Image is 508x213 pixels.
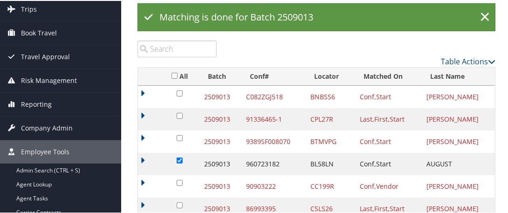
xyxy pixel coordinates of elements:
[199,152,241,174] td: 2509013
[477,7,493,26] a: ×
[355,174,422,197] td: Conf,Vendor
[137,2,495,30] div: Matching is done for Batch 2509013
[422,130,495,152] td: [PERSON_NAME]
[441,55,495,66] a: Table Actions
[199,174,241,197] td: 2509013
[241,67,306,85] th: Conf#: activate to sort column ascending
[306,174,355,197] td: CC199R
[21,21,57,44] span: Book Travel
[355,67,422,85] th: Matched On: activate to sort column ascending
[241,174,306,197] td: 90903222
[21,68,77,91] span: Risk Management
[355,130,422,152] td: Conf,Start
[21,92,52,115] span: Reporting
[422,107,495,130] td: [PERSON_NAME]
[241,107,306,130] td: 91336465-1
[199,130,241,152] td: 2509013
[422,174,495,197] td: [PERSON_NAME]
[355,107,422,130] td: Last,First,Start
[355,85,422,107] td: Conf,Start
[241,85,306,107] td: C082ZGJ518
[199,107,241,130] td: 2509013
[138,67,160,85] th: : activate to sort column ascending
[306,107,355,130] td: CPL27R
[199,85,241,107] td: 2509013
[422,152,495,174] td: AUGUST
[160,67,199,85] th: All: activate to sort column ascending
[137,40,217,56] input: Search
[241,130,306,152] td: 9389SF008070
[21,44,70,68] span: Travel Approval
[21,139,69,163] span: Employee Tools
[241,152,306,174] td: 960723182
[199,67,241,85] th: Batch: activate to sort column descending
[306,85,355,107] td: BNBSS6
[21,116,73,139] span: Company Admin
[306,67,355,85] th: Locator: activate to sort column ascending
[355,152,422,174] td: Conf,Start
[306,130,355,152] td: BTMVPG
[422,67,495,85] th: Last Name: activate to sort column ascending
[422,85,495,107] td: [PERSON_NAME]
[306,152,355,174] td: BL58LN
